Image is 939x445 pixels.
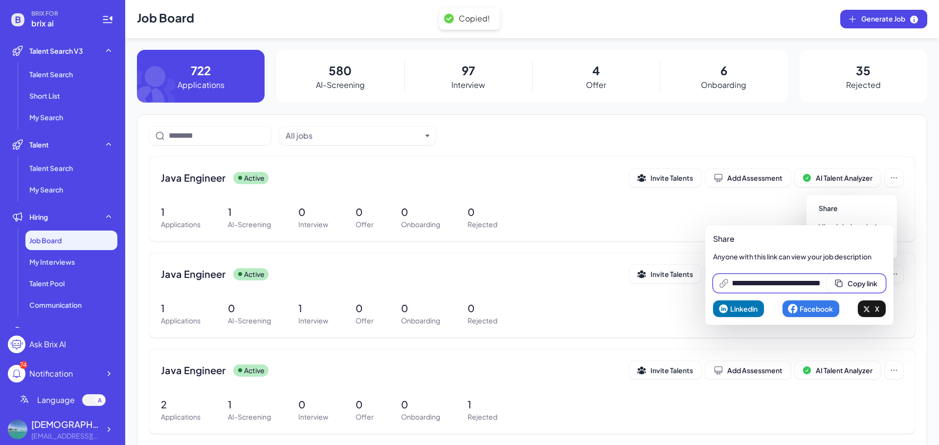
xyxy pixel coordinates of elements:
button: X [858,300,886,317]
button: Facebook [782,300,839,317]
button: Invite Talents [629,169,701,187]
p: Active [244,173,265,183]
p: 0 [468,205,497,219]
span: Talent Search V3 [29,46,83,56]
span: Short List [29,91,60,101]
p: Applications [178,79,224,91]
button: All jobs [286,130,422,142]
p: 0 [401,397,440,412]
p: Offer [356,316,374,326]
span: Talent Search [29,163,73,173]
div: Add Assessment [714,173,782,183]
span: Linkedin [730,304,758,313]
p: Rejected [468,316,497,326]
span: Java Engineer [161,267,225,281]
span: X [875,304,879,313]
p: Interview [298,316,328,326]
button: AI Talent Analyzer [795,361,881,380]
div: Ask Brix AI [29,339,66,350]
span: Invite Talents [650,173,693,182]
p: Onboarding [401,219,440,230]
p: 0 [356,205,374,219]
span: My Search [29,185,63,194]
p: AI-Screening [228,412,271,422]
span: brix ai [31,18,90,29]
div: Add Assessment [714,365,782,375]
p: AI-Screening [316,79,365,91]
p: Offer [586,79,606,91]
div: All jobs [286,130,313,142]
p: AI-Screening [228,219,271,230]
div: Notification [29,368,73,380]
span: AI Talent Analyzer [816,366,872,375]
p: Rejected [468,412,497,422]
p: AI-Screening [228,316,271,326]
p: Share [713,233,886,245]
p: Applications [161,316,201,326]
p: 1 [228,205,271,219]
span: My Search [29,112,63,122]
p: 0 [401,301,440,316]
p: Onboarding [401,316,440,326]
span: Copy link [848,279,877,288]
p: 1 [228,397,271,412]
p: 97 [462,62,475,79]
button: Invite Talents [629,361,701,380]
p: 0 [228,301,271,316]
span: BRIX FOR [31,10,90,18]
p: Active [244,269,265,279]
p: 0 [401,205,440,219]
span: Invite Talents [650,366,693,375]
p: Applications [161,412,201,422]
button: Add Assessment [705,169,791,187]
p: 580 [329,62,352,79]
p: 35 [856,62,871,79]
span: My Interviews [29,257,75,267]
p: Anyone with this link can view your job description [713,252,886,261]
button: Linkedin [713,300,764,317]
p: 1 [161,301,201,316]
button: Copy link [827,274,886,293]
button: Add Assessment [705,361,791,380]
p: 1 [161,205,201,219]
div: laizhineng789 laiz [31,418,100,431]
p: 0 [468,301,497,316]
p: Active [244,365,265,376]
button: AI Talent Analyzer [795,169,881,187]
button: Generate Job [840,10,927,28]
p: 1 [298,301,328,316]
p: 0 [298,205,328,219]
span: Java Engineer [161,171,225,185]
p: Interview [298,412,328,422]
p: Interview [451,79,485,91]
span: Share [819,204,838,212]
p: 722 [191,62,211,79]
p: 6 [720,62,727,79]
span: Talent [29,140,49,149]
button: Invite Talents [629,265,701,283]
span: Talent Pool [29,278,65,288]
p: Interview [298,219,328,230]
span: AI Talent Analyzer [816,173,872,182]
p: 0 [298,397,328,412]
img: 603306eb96b24af9be607d0c73ae8e85.jpg [8,420,27,439]
span: Language [37,394,75,406]
span: Facebook [800,304,833,313]
p: Rejected [846,79,881,91]
p: Offer [356,412,374,422]
span: Invite Talents [650,270,693,278]
span: Job Board [29,235,62,245]
p: 4 [592,62,600,79]
p: Onboarding [401,412,440,422]
p: 1 [468,397,497,412]
button: Share [810,199,893,217]
p: Offer [356,219,374,230]
span: Talent Search [29,69,73,79]
p: 2 [161,397,201,412]
p: 0 [356,397,374,412]
p: Rejected [468,219,497,230]
div: 2725121109@qq.com [31,431,100,441]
